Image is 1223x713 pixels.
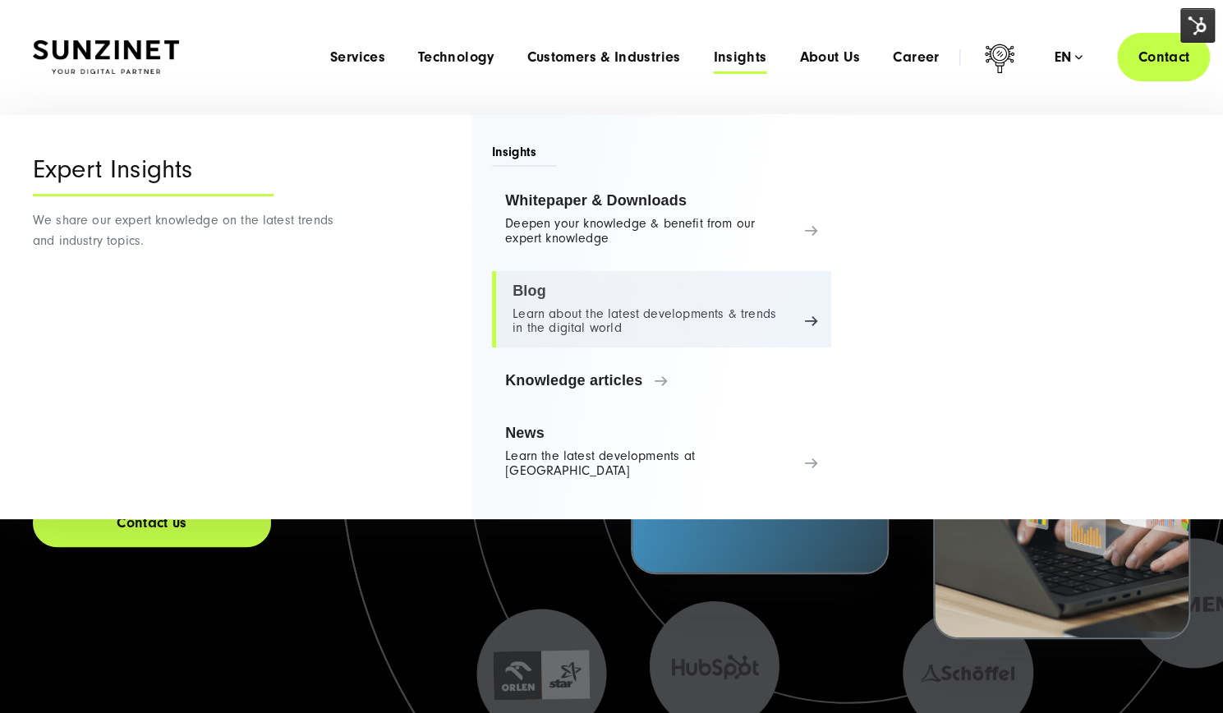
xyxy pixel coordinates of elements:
[33,210,341,251] p: We share our expert knowledge on the latest trends and industry topics.
[330,49,385,66] a: Services
[893,49,939,66] a: Career
[1180,8,1215,43] img: HubSpot Tools Menu Toggle
[33,155,274,196] div: Expert Insights
[418,49,494,66] a: Technology
[492,271,831,348] a: Blog Learn about the latest developments & trends in the digital world
[1054,49,1083,66] div: en
[33,40,179,75] img: SUNZINET Full Service Digital Agentur
[799,49,860,66] a: About Us
[492,181,831,258] a: Whitepaper & Downloads Deepen your knowledge & benefit from our expert knowledge
[526,49,680,66] a: Customers & Industries
[1117,33,1210,81] a: Contact
[492,361,831,400] a: Knowledge articles
[713,49,766,66] a: Insights
[492,143,557,167] span: Insights
[505,372,818,389] span: Knowledge articles
[33,499,271,547] a: Contact us
[492,413,831,490] a: News Learn the latest developments at [GEOGRAPHIC_DATA]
